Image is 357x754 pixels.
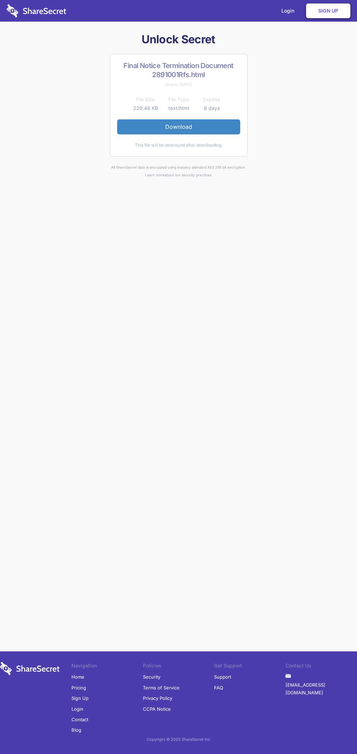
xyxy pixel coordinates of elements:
[306,3,350,18] a: Sign Up
[195,104,228,112] td: 6 days
[143,704,171,714] a: CCPA Notice
[7,4,66,17] img: logo-wordmark-white-trans-d4663122ce5f474addd5e946df7df03e33cb6a1c49d2221995e7729f52c070b2.svg
[143,682,180,693] a: Terms of Service
[71,693,89,703] a: Sign Up
[129,104,162,112] td: 229.48 KB
[162,104,195,112] td: text/html
[71,662,143,672] li: Navigation
[71,672,84,682] a: Home
[143,693,172,703] a: Privacy Policy
[286,680,357,698] a: [EMAIL_ADDRESS][DOMAIN_NAME]
[117,119,240,134] a: Download
[143,662,214,672] li: Policies
[71,725,81,735] a: Blog
[214,682,223,693] a: FAQ
[145,173,165,177] a: Learn more
[286,662,357,672] li: Contact Us
[117,81,240,88] div: Shared [DATE]
[71,714,88,725] a: Contact
[117,61,240,79] h2: Final Notice Termination Document 2891001Rfs.html
[143,672,160,682] a: Security
[71,704,83,714] a: Login
[129,95,162,104] th: File Size
[162,95,195,104] th: File Type
[195,95,228,104] th: Expires
[117,141,240,149] div: This file will be destroyed after downloading.
[71,682,86,693] a: Pricing
[214,672,231,682] a: Support
[214,662,286,672] li: Get Support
